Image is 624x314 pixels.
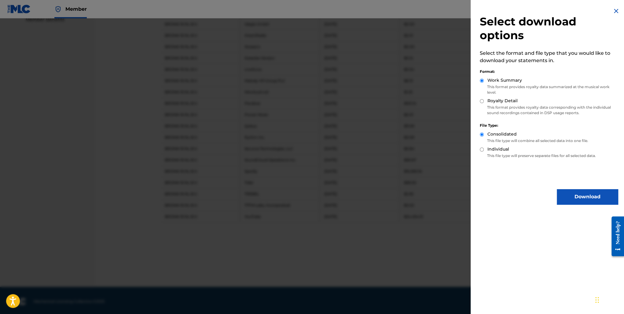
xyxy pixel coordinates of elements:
[480,105,618,116] p: This format provides royalty data corresponding with the individual sound recordings contained in...
[593,285,624,314] iframe: Chat Widget
[595,291,599,309] div: Перетащить
[54,6,62,13] img: Top Rightsholder
[607,211,624,261] iframe: Resource Center
[480,50,618,64] p: Select the format and file type that you would like to download your statements in.
[487,77,522,84] label: Work Summary
[487,98,518,104] label: Royalty Detail
[7,5,31,13] img: MLC Logo
[480,138,618,144] p: This file type will combine all selected data into one file.
[487,146,509,152] label: Individual
[480,69,618,74] div: Format:
[487,131,517,137] label: Consolidated
[593,285,624,314] div: Виджет чата
[65,6,87,13] span: Member
[557,189,618,204] button: Download
[480,153,618,159] p: This file type will preserve separate files for all selected data.
[480,15,618,42] h2: Select download options
[480,123,618,128] div: File Type:
[480,84,618,95] p: This format provides royalty data summarized at the musical work level.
